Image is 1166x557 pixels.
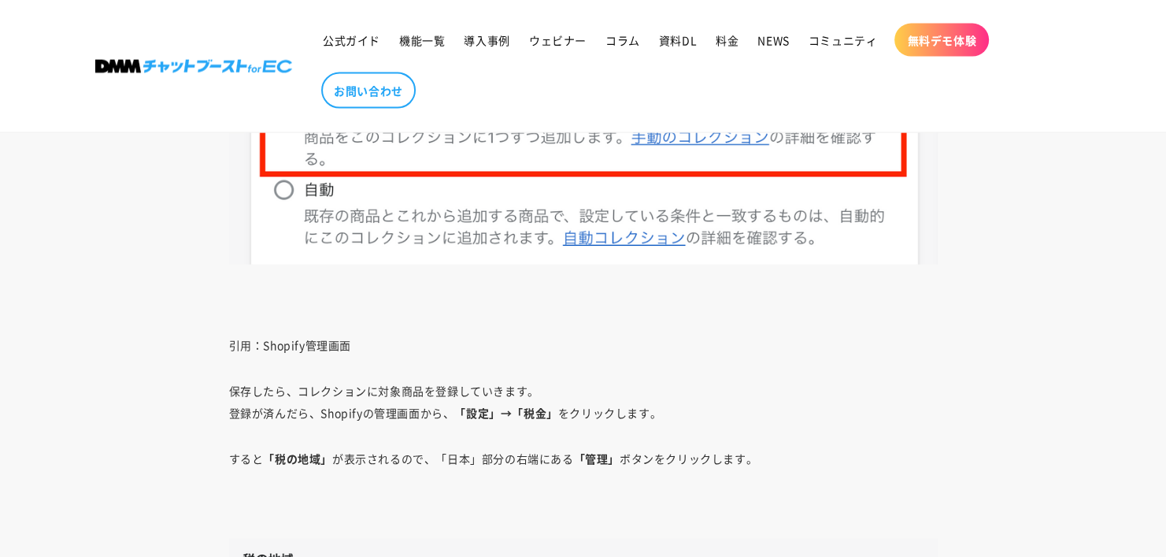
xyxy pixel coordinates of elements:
[334,84,403,98] span: お問い合わせ
[390,24,454,57] a: 機能一覧
[313,24,390,57] a: 公式ガイド
[529,33,587,47] span: ウェビナー
[323,33,380,47] span: 公式ガイド
[95,60,292,73] img: 株式会社DMM Boost
[650,24,706,57] a: 資料DL
[454,24,519,57] a: 導入事例
[716,33,738,47] span: 料金
[659,33,697,47] span: 資料DL
[263,451,332,466] strong: 「税の地域」
[799,24,887,57] a: コミュニティ
[706,24,748,57] a: 料金
[520,24,596,57] a: ウェビナー
[596,24,650,57] a: コラム
[809,33,878,47] span: コミュニティ
[229,447,938,470] p: すると が表示されるので、「日本」部分の右端にある ボタンをクリックします。
[321,72,416,109] a: お問い合わせ
[907,33,976,47] span: 無料デモ体験
[229,380,938,424] p: 保存したら、コレクションに対象商品を登録していきます。 登録が済んだら、Shopifyの管理画面から、 をクリックします。
[605,33,640,47] span: コラム
[748,24,798,57] a: NEWS
[464,33,509,47] span: 導入事例
[229,334,938,356] p: 引用：Shopify管理画面
[894,24,989,57] a: 無料デモ体験
[399,33,445,47] span: 機能一覧
[757,33,789,47] span: NEWS
[574,451,620,466] strong: 「管理」
[454,405,557,421] strong: 「設定」→「税金」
